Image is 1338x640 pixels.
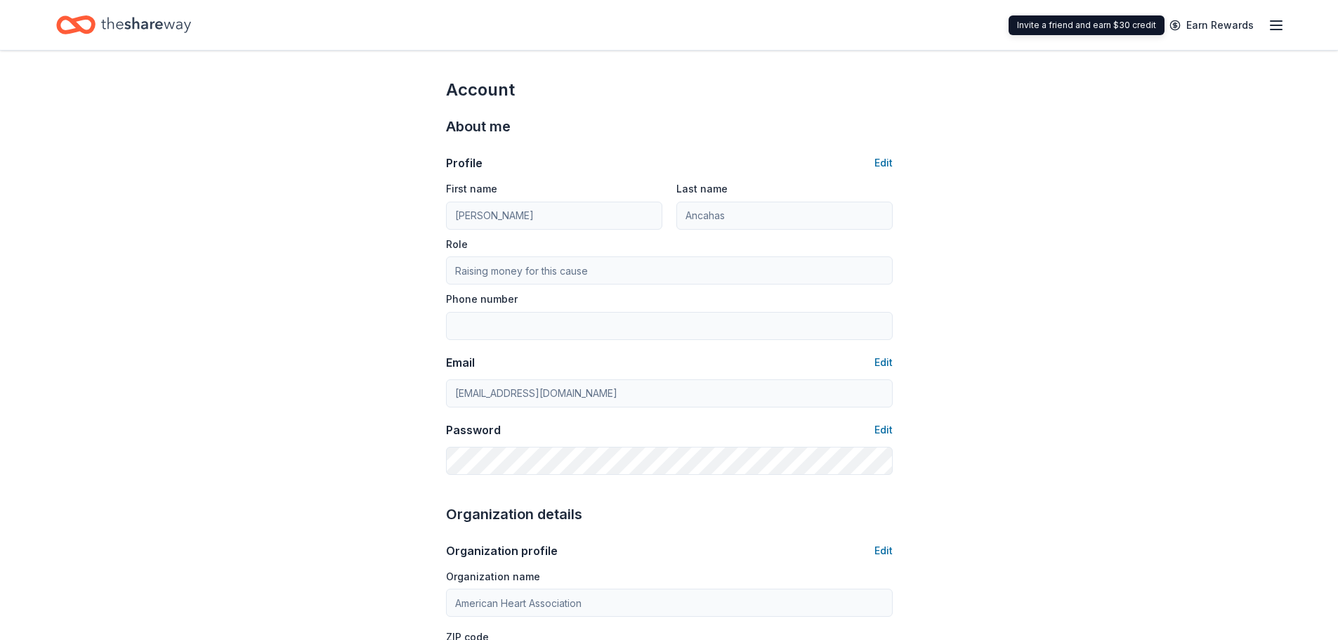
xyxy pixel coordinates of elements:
div: Password [446,422,501,438]
label: First name [446,182,497,196]
div: Email [446,354,475,371]
label: Last name [676,182,728,196]
label: Role [446,237,468,252]
label: Organization name [446,570,540,584]
button: Edit [874,542,893,559]
button: Edit [874,155,893,171]
div: Account [446,79,893,101]
div: Organization details [446,503,893,525]
div: Invite a friend and earn $30 credit [1009,15,1165,35]
div: Profile [446,155,483,171]
button: Edit [874,422,893,438]
div: About me [446,115,893,138]
a: Earn Rewards [1161,13,1262,38]
a: Home [56,8,191,41]
label: Phone number [446,292,518,306]
div: Organization profile [446,542,558,559]
button: Edit [874,354,893,371]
